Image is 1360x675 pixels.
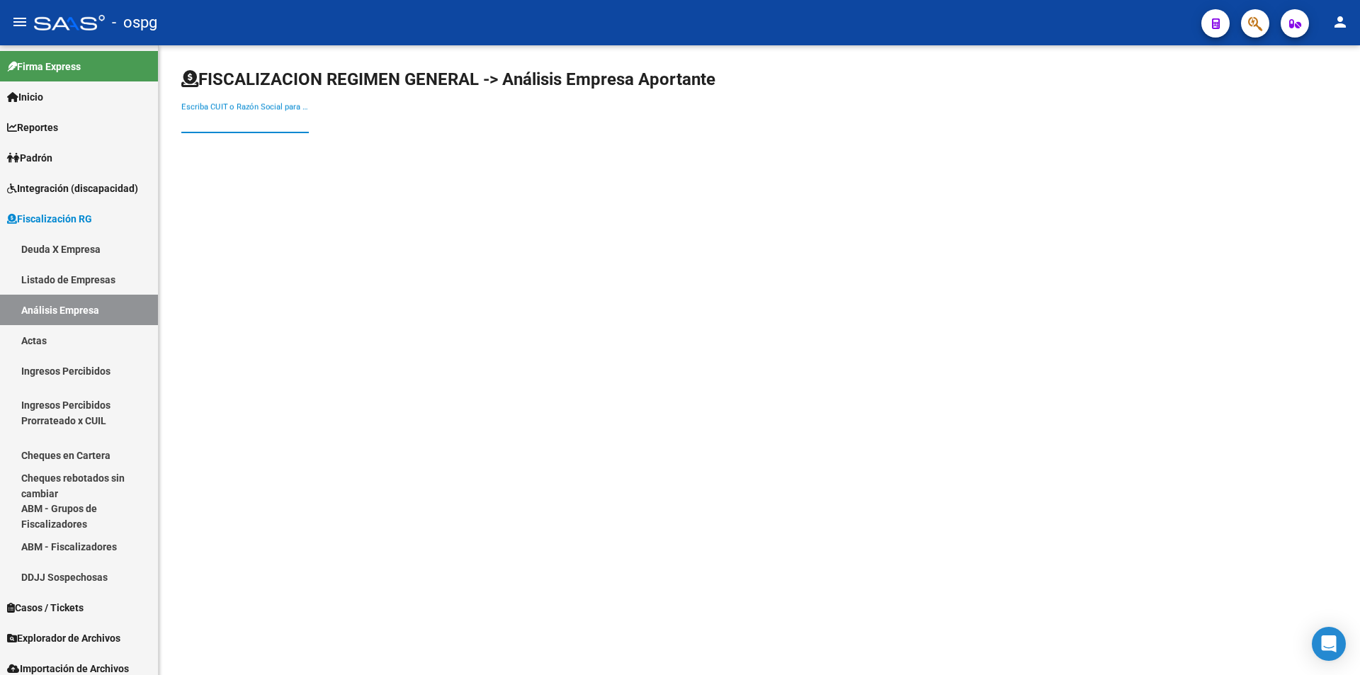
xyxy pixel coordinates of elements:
[7,181,138,196] span: Integración (discapacidad)
[7,59,81,74] span: Firma Express
[1332,13,1349,30] mat-icon: person
[7,150,52,166] span: Padrón
[7,600,84,616] span: Casos / Tickets
[7,89,43,105] span: Inicio
[181,68,715,91] h1: FISCALIZACION REGIMEN GENERAL -> Análisis Empresa Aportante
[7,120,58,135] span: Reportes
[112,7,157,38] span: - ospg
[11,13,28,30] mat-icon: menu
[1312,627,1346,661] div: Open Intercom Messenger
[7,630,120,646] span: Explorador de Archivos
[7,211,92,227] span: Fiscalización RG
